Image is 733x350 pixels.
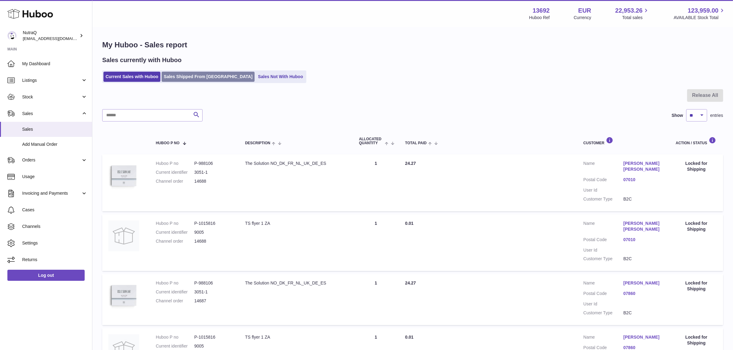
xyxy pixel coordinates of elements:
[7,270,85,281] a: Log out
[156,238,194,244] dt: Channel order
[674,6,726,21] a: 123,959.00 AVAILABLE Stock Total
[583,221,623,234] dt: Name
[194,169,233,175] dd: 3051-1
[156,169,194,175] dt: Current identifier
[676,280,717,292] div: Locked for Shipping
[622,15,650,21] span: Total sales
[405,161,416,166] span: 24.27
[623,256,663,262] dd: B2C
[583,256,623,262] dt: Customer Type
[623,291,663,296] a: 07860
[623,237,663,243] a: 07010
[353,214,399,271] td: 1
[108,221,139,251] img: no-photo.jpg
[194,238,233,244] dd: 14688
[22,207,87,213] span: Cases
[194,229,233,235] dd: 9005
[583,237,623,244] dt: Postal Code
[156,280,194,286] dt: Huboo P no
[615,6,642,15] span: 22,953.26
[676,221,717,232] div: Locked for Shipping
[156,161,194,166] dt: Huboo P no
[156,229,194,235] dt: Current identifier
[108,161,139,191] img: 136921728478892.jpg
[23,30,78,42] div: NutraQ
[676,161,717,172] div: Locked for Shipping
[194,289,233,295] dd: 3051-1
[353,154,399,211] td: 1
[22,224,87,229] span: Channels
[102,40,723,50] h1: My Huboo - Sales report
[245,141,270,145] span: Description
[22,78,81,83] span: Listings
[156,178,194,184] dt: Channel order
[23,36,91,41] span: [EMAIL_ADDRESS][DOMAIN_NAME]
[22,190,81,196] span: Invoicing and Payments
[578,6,591,15] strong: EUR
[194,334,233,340] dd: P-1015816
[7,31,17,40] img: internalAdmin-13692@internal.huboo.com
[574,15,591,21] div: Currency
[194,343,233,349] dd: 9005
[22,94,81,100] span: Stock
[676,334,717,346] div: Locked for Shipping
[583,196,623,202] dt: Customer Type
[194,161,233,166] dd: P-988106
[108,280,139,311] img: 136921728478892.jpg
[405,141,427,145] span: Total paid
[583,161,623,174] dt: Name
[156,334,194,340] dt: Huboo P no
[156,289,194,295] dt: Current identifier
[615,6,650,21] a: 22,953.26 Total sales
[672,113,683,118] label: Show
[623,177,663,183] a: 07010
[674,15,726,21] span: AVAILABLE Stock Total
[22,61,87,67] span: My Dashboard
[22,174,87,180] span: Usage
[156,141,179,145] span: Huboo P no
[194,298,233,304] dd: 14687
[156,343,194,349] dt: Current identifier
[583,247,623,253] dt: User Id
[22,157,81,163] span: Orders
[676,137,717,145] div: Action / Status
[583,301,623,307] dt: User Id
[623,310,663,316] dd: B2C
[583,291,623,298] dt: Postal Code
[710,113,723,118] span: entries
[529,15,550,21] div: Huboo Ref
[533,6,550,15] strong: 13692
[156,221,194,226] dt: Huboo P no
[359,137,383,145] span: ALLOCATED Quantity
[405,280,416,285] span: 24.27
[583,334,623,342] dt: Name
[405,335,413,340] span: 0.01
[623,221,663,232] a: [PERSON_NAME] [PERSON_NAME]
[583,280,623,288] dt: Name
[194,221,233,226] dd: P-1015816
[156,298,194,304] dt: Channel order
[353,274,399,325] td: 1
[102,56,182,64] h2: Sales currently with Huboo
[623,161,663,172] a: [PERSON_NAME] [PERSON_NAME]
[256,72,305,82] a: Sales Not With Huboo
[245,161,347,166] div: The Solution NO_DK_FR_NL_UK_DE_ES
[583,310,623,316] dt: Customer Type
[623,334,663,340] a: [PERSON_NAME]
[22,126,87,132] span: Sales
[194,178,233,184] dd: 14688
[623,196,663,202] dd: B2C
[583,177,623,184] dt: Postal Code
[245,280,347,286] div: The Solution NO_DK_FR_NL_UK_DE_ES
[623,280,663,286] a: [PERSON_NAME]
[22,141,87,147] span: Add Manual Order
[245,334,347,340] div: TS flyer 1 ZA
[22,111,81,117] span: Sales
[583,137,663,145] div: Customer
[103,72,160,82] a: Current Sales with Huboo
[405,221,413,226] span: 0.01
[162,72,255,82] a: Sales Shipped From [GEOGRAPHIC_DATA]
[688,6,719,15] span: 123,959.00
[245,221,347,226] div: TS flyer 1 ZA
[22,240,87,246] span: Settings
